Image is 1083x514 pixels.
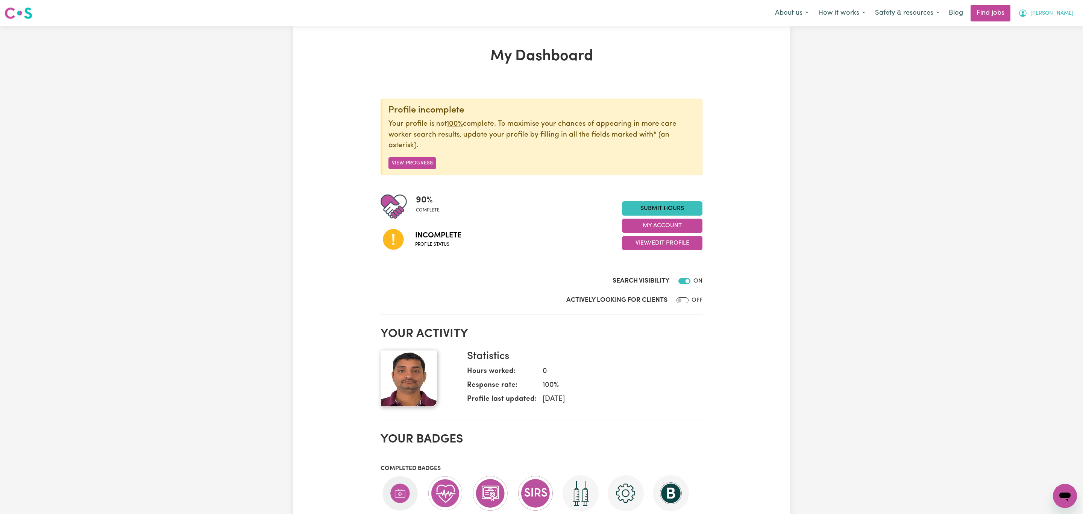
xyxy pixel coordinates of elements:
[1013,5,1078,21] button: My Account
[537,366,696,377] dd: 0
[416,193,440,207] span: 90 %
[813,5,870,21] button: How it works
[770,5,813,21] button: About us
[416,193,446,220] div: Profile completeness: 90%
[1053,484,1077,508] iframe: Button to launch messaging window, conversation in progress
[622,236,702,250] button: View/Edit Profile
[5,5,32,22] a: Careseekers logo
[537,394,696,405] dd: [DATE]
[467,380,537,394] dt: Response rate:
[517,475,554,511] img: CS Academy: Serious Incident Reporting Scheme course completed
[427,475,463,511] img: Care and support worker has completed CPR Certification
[388,119,696,151] p: Your profile is not complete. To maximise your chances of appearing in more care worker search re...
[467,350,696,363] h3: Statistics
[382,475,418,511] img: Care and support worker has completed First Aid Certification
[5,6,32,20] img: Careseekers logo
[416,207,440,214] span: complete
[388,157,436,169] button: View Progress
[692,297,702,303] span: OFF
[622,201,702,216] a: Submit Hours
[415,230,461,241] span: Incomplete
[653,475,689,511] img: CS Academy: Boundaries in care and support work course completed
[381,432,702,447] h2: Your badges
[563,475,599,511] img: Care and support worker has received 2 doses of COVID-19 vaccine
[566,295,667,305] label: Actively Looking for Clients
[381,47,702,65] h1: My Dashboard
[537,380,696,391] dd: 100 %
[613,276,669,286] label: Search Visibility
[622,219,702,233] button: My Account
[971,5,1010,21] a: Find jobs
[693,278,702,284] span: ON
[381,350,437,407] img: Your profile picture
[870,5,944,21] button: Safety & resources
[467,394,537,408] dt: Profile last updated:
[608,475,644,511] img: CS Academy: Careseekers Onboarding course completed
[388,105,696,116] div: Profile incomplete
[381,327,702,341] h2: Your activity
[944,5,968,21] a: Blog
[415,241,461,248] span: Profile status
[1030,9,1074,18] span: [PERSON_NAME]
[447,120,463,128] u: 100%
[467,366,537,380] dt: Hours worked:
[381,465,702,472] h3: Completed badges
[472,475,508,511] img: CS Academy: Aged Care Quality Standards & Code of Conduct course completed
